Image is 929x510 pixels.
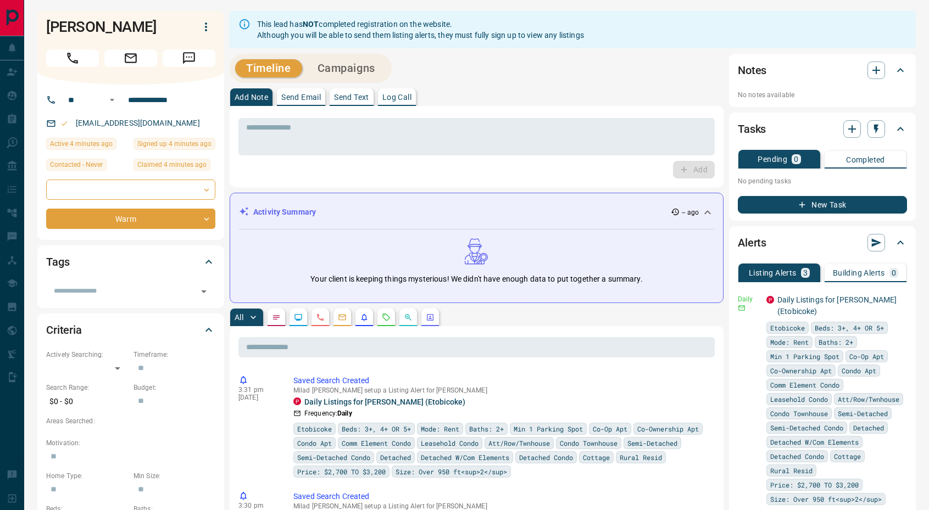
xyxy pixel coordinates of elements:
h2: Notes [738,61,766,79]
span: Email [104,49,157,67]
span: Price: $2,700 TO $3,200 [770,479,859,490]
span: Comm Element Condo [770,379,839,390]
span: Condo Townhouse [560,438,618,449]
span: Co-Ownership Apt [637,423,699,434]
div: Warm [46,209,215,229]
p: Add Note [235,93,268,101]
button: Open [105,93,119,107]
span: Mode: Rent [421,423,459,434]
a: [EMAIL_ADDRESS][DOMAIN_NAME] [76,119,200,127]
span: Leasehold Condo [770,394,828,405]
p: Completed [846,156,885,164]
h2: Tags [46,253,69,271]
span: Message [163,49,215,67]
span: Beds: 3+, 4+ OR 5+ [815,322,884,333]
p: -- ago [682,208,699,217]
span: Min 1 Parking Spot [770,351,839,362]
div: Tasks [738,116,907,142]
p: Milad [PERSON_NAME] setup a Listing Alert for [PERSON_NAME] [293,386,710,394]
h2: Criteria [46,321,82,339]
span: Rural Resid [770,465,813,476]
span: Size: Over 950 ft<sup>2</sup> [770,494,882,505]
span: Att/Row/Twnhouse [838,394,899,405]
span: Mode: Rent [770,337,809,348]
div: property.ca [293,397,301,405]
span: Comm Element Condo [342,438,411,449]
p: No pending tasks [738,173,907,189]
p: 3:31 pm [238,386,277,394]
p: Saved Search Created [293,491,710,502]
p: Search Range: [46,383,128,393]
svg: Requests [382,313,391,322]
span: Size: Over 950 ft<sup>2</sup> [396,466,507,477]
h1: [PERSON_NAME] [46,18,180,36]
span: Semi-Detached Condo [297,452,370,463]
strong: Daily [337,410,352,417]
p: Areas Searched: [46,416,215,426]
p: Pending [758,155,787,163]
div: Criteria [46,317,215,343]
span: Baths: 2+ [819,337,853,348]
span: Min 1 Parking Spot [514,423,583,434]
span: Contacted - Never [50,159,103,170]
span: Condo Townhouse [770,408,828,419]
div: This lead has completed registration on the website. Although you will be able to send them listi... [257,14,584,45]
button: New Task [738,196,907,214]
span: Beds: 3+, 4+ OR 5+ [342,423,411,434]
span: Claimed 4 minutes ago [137,159,207,170]
svg: Calls [316,313,325,322]
div: property.ca [766,296,774,304]
span: Co-Ownership Apt [770,365,832,376]
span: Leasehold Condo [421,438,479,449]
p: 0 [892,269,896,277]
svg: Listing Alerts [360,313,369,322]
span: Detached W/Com Elements [421,452,509,463]
p: Listing Alerts [749,269,797,277]
div: Notes [738,57,907,83]
svg: Email Valid [60,120,68,127]
strong: NOT [303,20,319,29]
span: Call [46,49,99,67]
p: Send Text [334,93,369,101]
p: [DATE] [238,394,277,401]
p: Timeframe: [133,350,215,360]
p: Min Size: [133,471,215,481]
span: Condo Apt [842,365,876,376]
span: Semi-Detached [627,438,677,449]
span: Detached W/Com Elements [770,436,859,447]
svg: Lead Browsing Activity [294,313,303,322]
p: All [235,313,243,321]
p: Building Alerts [833,269,885,277]
span: Condo Apt [297,438,332,449]
p: Activity Summary [253,206,316,218]
p: Budget: [133,383,215,393]
span: Etobicoke [297,423,332,434]
p: $0 - $0 [46,393,128,411]
svg: Agent Actions [426,313,435,322]
div: Mon Oct 13 2025 [46,138,128,153]
svg: Email [738,304,746,312]
svg: Emails [338,313,347,322]
p: 0 [794,155,798,163]
p: Actively Searching: [46,350,128,360]
span: Detached Condo [519,452,573,463]
p: Frequency: [304,408,352,418]
span: Semi-Detached Condo [770,422,843,433]
span: Co-Op Apt [849,351,884,362]
span: Etobicoke [770,322,805,333]
div: Activity Summary-- ago [239,202,714,222]
div: Mon Oct 13 2025 [133,159,215,174]
p: Saved Search Created [293,375,710,386]
button: Campaigns [307,59,386,77]
span: Active 4 minutes ago [50,138,113,149]
h2: Tasks [738,120,766,138]
span: Cottage [583,452,610,463]
p: 3 [803,269,808,277]
p: Daily [738,294,760,304]
span: Att/Row/Twnhouse [488,438,550,449]
span: Co-Op Apt [593,423,627,434]
p: Motivation: [46,438,215,448]
svg: Notes [272,313,281,322]
h2: Alerts [738,234,766,251]
span: Signed up 4 minutes ago [137,138,212,149]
